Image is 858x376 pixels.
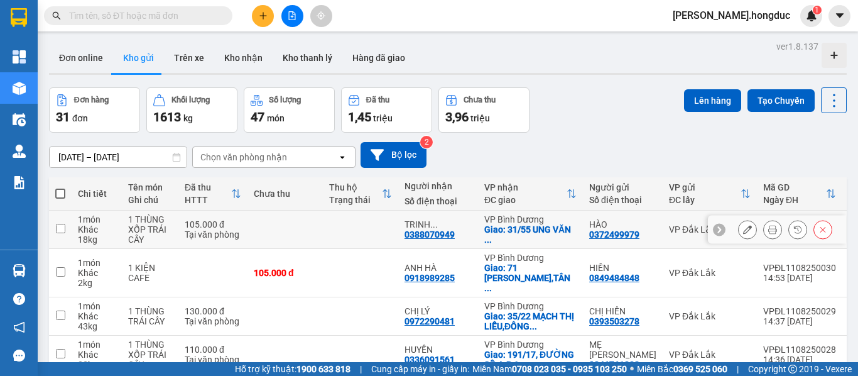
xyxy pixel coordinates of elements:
[484,263,577,293] div: Giao: 71 NGUYỄN ĐỨC THUẬN,TÂN BÌNH
[484,350,577,370] div: Giao: 191/17, ĐƯỜNG SỐ 4, P 16, GÒ VẤP, HCM
[589,316,639,326] div: 0393503278
[13,293,25,305] span: question-circle
[366,96,389,104] div: Đã thu
[484,340,577,350] div: VP Bình Dương
[589,306,656,316] div: CHỊ HIỀN
[815,6,819,14] span: 1
[288,11,296,20] span: file-add
[78,360,116,370] div: 23 kg
[128,306,172,326] div: 1 THÙNG TRÁI CÂY
[669,311,751,321] div: VP Đắk Lắk
[484,253,577,263] div: VP Bình Dương
[329,195,382,205] div: Trạng thái
[763,263,836,273] div: VPĐL1108250030
[484,224,577,245] div: Giao: 31/55 UNG VĂN KHIÊM,P25,BÌNH THẠNH
[13,264,26,277] img: warehouse-icon
[254,268,317,278] div: 105.000 đ
[78,235,116,245] div: 18 kg
[763,195,826,205] div: Ngày ĐH
[244,87,335,133] button: Số lượng47món
[589,340,656,360] div: MẸ LỘC
[405,229,455,240] div: 0388070949
[185,182,231,192] div: Đã thu
[430,219,438,229] span: ...
[200,151,287,163] div: Chọn văn phòng nhận
[763,355,836,365] div: 14:36 [DATE]
[438,87,529,133] button: Chưa thu3,96 triệu
[822,43,847,68] div: Tạo kho hàng mới
[171,96,210,104] div: Khối lượng
[251,109,264,124] span: 47
[512,364,627,374] strong: 0708 023 035 - 0935 103 250
[470,113,490,123] span: triệu
[69,9,217,23] input: Tìm tên, số ĐT hoặc mã đơn
[669,224,751,235] div: VP Đắk Lắk
[259,11,268,20] span: plus
[589,219,656,229] div: HÀO
[13,50,26,64] img: dashboard-icon
[323,177,398,211] th: Toggle SortBy
[405,306,472,316] div: CHỊ LÝ
[296,364,350,374] strong: 1900 633 818
[78,189,116,199] div: Chi tiết
[747,89,815,112] button: Tạo Chuyến
[738,220,757,239] div: Sửa đơn hàng
[405,196,472,206] div: Số điện thoại
[445,109,469,124] span: 3,96
[254,189,317,199] div: Chưa thu
[329,182,382,192] div: Thu hộ
[405,219,472,229] div: TRINH (0868657474-PHƯỢNG)
[153,109,181,124] span: 1613
[185,306,241,316] div: 130.000 đ
[637,362,727,376] span: Miền Bắc
[337,152,347,162] svg: open
[164,43,214,73] button: Trên xe
[834,10,845,21] span: caret-down
[185,355,241,365] div: Tại văn phòng
[763,182,826,192] div: Mã GD
[13,350,25,362] span: message
[78,224,116,235] div: Khác
[828,5,850,27] button: caret-down
[178,177,247,211] th: Toggle SortBy
[589,182,656,192] div: Người gửi
[763,273,836,283] div: 14:53 [DATE]
[519,360,526,370] span: ...
[484,311,577,331] div: Giao: 35/22 MẠCH THỊ LIỄU,ĐÔNG CHIÊU,TÂN ĐÔNG HIỆP,DĨ AN,BD
[669,268,751,278] div: VP Đắk Lắk
[235,362,350,376] span: Hỗ trợ kỹ thuật:
[589,229,639,240] div: 0372499979
[663,8,800,23] span: [PERSON_NAME].hongduc
[49,87,140,133] button: Đơn hàng31đơn
[405,345,472,355] div: HUYỀN
[669,195,741,205] div: ĐC lấy
[484,301,577,311] div: VP Bình Dương
[484,214,577,224] div: VP Bình Dương
[74,96,109,104] div: Đơn hàng
[763,306,836,316] div: VPĐL1108250029
[589,273,639,283] div: 0849484848
[589,195,656,205] div: Số điện thoại
[13,176,26,189] img: solution-icon
[484,195,567,205] div: ĐC giao
[663,177,757,211] th: Toggle SortBy
[776,40,818,53] div: ver 1.8.137
[128,214,172,245] div: 1 THÙNG XỐP TRÁI CÂY
[405,273,455,283] div: 0918989285
[128,182,172,192] div: Tên món
[72,113,88,123] span: đơn
[737,362,739,376] span: |
[78,214,116,224] div: 1 món
[669,182,741,192] div: VP gửi
[317,11,325,20] span: aim
[788,365,797,373] span: copyright
[49,43,113,73] button: Đơn online
[185,345,241,355] div: 110.000 đ
[310,5,332,27] button: aim
[763,345,836,355] div: VPĐL1108250028
[78,268,116,278] div: Khác
[813,6,822,14] sup: 1
[472,362,627,376] span: Miền Nam
[185,316,241,326] div: Tại văn phòng
[405,263,472,273] div: ANH HÀ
